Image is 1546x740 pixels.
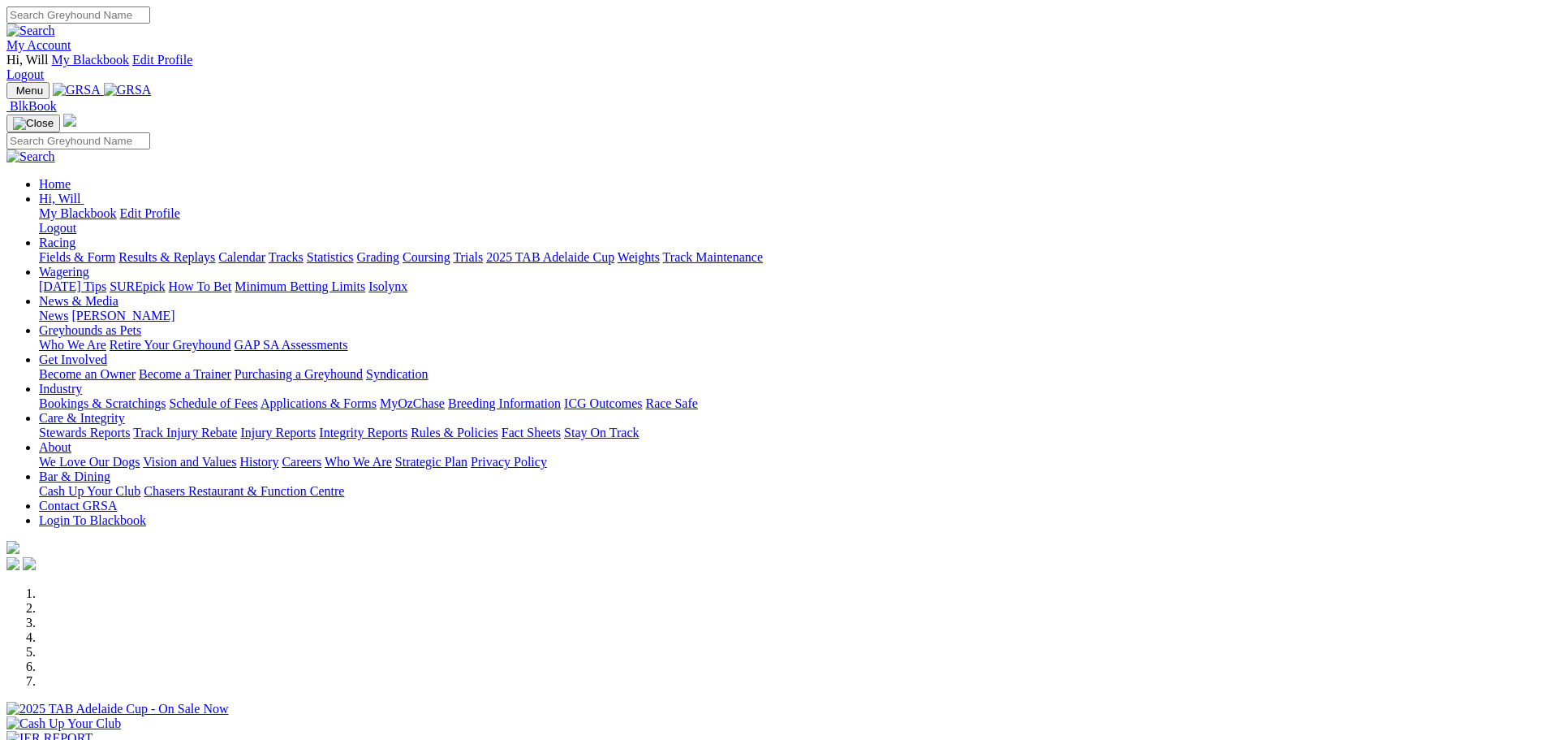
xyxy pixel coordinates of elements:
[120,206,180,220] a: Edit Profile
[39,177,71,191] a: Home
[6,82,50,99] button: Toggle navigation
[6,53,49,67] span: Hi, Will
[39,294,118,308] a: News & Media
[39,484,1540,499] div: Bar & Dining
[39,206,1540,236] div: Hi, Will
[325,455,392,469] a: Who We Are
[261,396,377,410] a: Applications & Forms
[53,83,101,97] img: GRSA
[6,702,229,716] img: 2025 TAB Adelaide Cup - On Sale Now
[169,279,232,293] a: How To Bet
[132,53,192,67] a: Edit Profile
[6,115,60,132] button: Toggle navigation
[39,338,106,352] a: Who We Are
[645,396,697,410] a: Race Safe
[6,149,55,164] img: Search
[139,367,231,381] a: Become a Trainer
[282,455,321,469] a: Careers
[169,396,257,410] a: Schedule of Fees
[239,455,278,469] a: History
[564,426,639,439] a: Stay On Track
[144,484,344,498] a: Chasers Restaurant & Function Centre
[39,455,1540,470] div: About
[307,250,354,264] a: Statistics
[39,206,117,220] a: My Blackbook
[39,484,140,498] a: Cash Up Your Club
[453,250,483,264] a: Trials
[133,426,237,439] a: Track Injury Rebate
[471,455,547,469] a: Privacy Policy
[6,557,19,570] img: facebook.svg
[39,513,146,527] a: Login To Blackbook
[39,323,141,337] a: Greyhounds as Pets
[39,309,68,322] a: News
[39,250,115,264] a: Fields & Form
[39,367,1540,382] div: Get Involved
[39,440,71,454] a: About
[6,716,121,731] img: Cash Up Your Club
[39,192,81,206] span: Hi, Will
[110,338,231,352] a: Retire Your Greyhound
[39,470,110,483] a: Bar & Dining
[39,396,166,410] a: Bookings & Scratchings
[39,396,1540,411] div: Industry
[23,557,36,570] img: twitter.svg
[118,250,215,264] a: Results & Replays
[6,24,55,38] img: Search
[6,38,71,52] a: My Account
[39,382,82,396] a: Industry
[39,367,136,381] a: Become an Owner
[13,117,54,130] img: Close
[39,499,117,513] a: Contact GRSA
[63,114,76,127] img: logo-grsa-white.png
[39,411,125,425] a: Care & Integrity
[663,250,763,264] a: Track Maintenance
[39,426,130,439] a: Stewards Reports
[39,426,1540,440] div: Care & Integrity
[218,250,265,264] a: Calendar
[6,6,150,24] input: Search
[235,367,363,381] a: Purchasing a Greyhound
[235,338,348,352] a: GAP SA Assessments
[6,67,44,81] a: Logout
[39,279,106,293] a: [DATE] Tips
[39,455,140,469] a: We Love Our Dogs
[6,132,150,149] input: Search
[39,279,1540,294] div: Wagering
[319,426,407,439] a: Integrity Reports
[502,426,561,439] a: Fact Sheets
[486,250,614,264] a: 2025 TAB Adelaide Cup
[110,279,165,293] a: SUREpick
[366,367,428,381] a: Syndication
[39,309,1540,323] div: News & Media
[395,455,467,469] a: Strategic Plan
[39,250,1540,265] div: Racing
[411,426,498,439] a: Rules & Policies
[39,265,89,279] a: Wagering
[39,338,1540,353] div: Greyhounds as Pets
[403,250,450,264] a: Coursing
[618,250,660,264] a: Weights
[143,455,236,469] a: Vision and Values
[39,236,75,249] a: Racing
[6,99,57,113] a: BlkBook
[564,396,642,410] a: ICG Outcomes
[10,99,57,113] span: BlkBook
[235,279,365,293] a: Minimum Betting Limits
[39,353,107,366] a: Get Involved
[104,83,152,97] img: GRSA
[16,84,43,97] span: Menu
[380,396,445,410] a: MyOzChase
[240,426,316,439] a: Injury Reports
[357,250,399,264] a: Grading
[448,396,561,410] a: Breeding Information
[6,541,19,554] img: logo-grsa-white.png
[39,192,84,206] a: Hi, Will
[52,53,130,67] a: My Blackbook
[269,250,304,264] a: Tracks
[39,221,76,235] a: Logout
[6,53,1540,82] div: My Account
[368,279,407,293] a: Isolynx
[71,309,174,322] a: [PERSON_NAME]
